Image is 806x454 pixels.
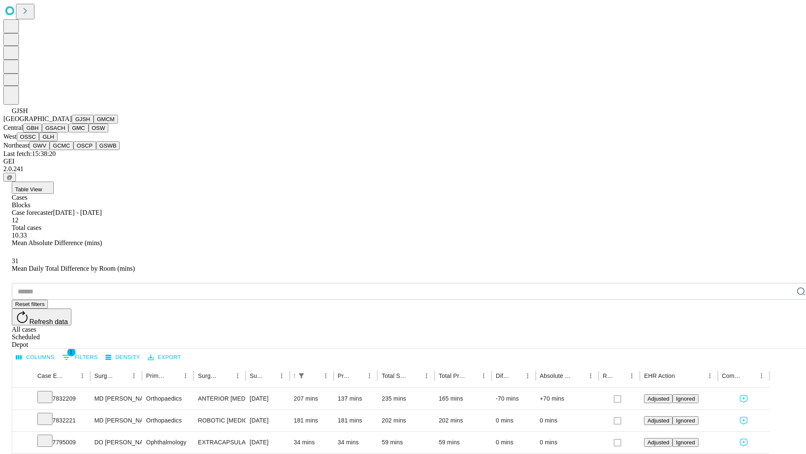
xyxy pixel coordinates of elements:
[614,370,626,382] button: Sort
[198,372,219,379] div: Surgery Name
[756,370,767,382] button: Menu
[644,416,673,425] button: Adjusted
[116,370,128,382] button: Sort
[382,432,430,453] div: 59 mins
[94,432,138,453] div: DO [PERSON_NAME]
[220,370,232,382] button: Sort
[439,432,487,453] div: 59 mins
[23,124,42,132] button: GBH
[12,107,28,114] span: GJSH
[338,432,374,453] div: 34 mins
[478,370,489,382] button: Menu
[294,388,330,409] div: 207 mins
[232,370,243,382] button: Menu
[496,388,531,409] div: -70 mins
[29,141,50,150] button: GWV
[198,432,241,453] div: EXTRACAPSULAR CATARACT REMOVAL WITH [MEDICAL_DATA]
[37,432,86,453] div: 7795009
[65,370,76,382] button: Sort
[250,410,285,431] div: [DATE]
[12,309,71,325] button: Refresh data
[338,388,374,409] div: 137 mins
[382,372,408,379] div: Total Scheduled Duration
[647,417,669,424] span: Adjusted
[647,396,669,402] span: Adjusted
[198,410,241,431] div: ROBOTIC [MEDICAL_DATA] KNEE TOTAL
[510,370,522,382] button: Sort
[540,372,572,379] div: Absolute Difference
[12,257,18,264] span: 31
[15,186,42,193] span: Table View
[496,372,509,379] div: Difference
[12,216,18,224] span: 12
[128,370,140,382] button: Menu
[94,372,115,379] div: Surgeon Name
[540,388,594,409] div: +70 mins
[522,370,534,382] button: Menu
[146,351,183,364] button: Export
[296,370,307,382] div: 1 active filter
[12,209,53,216] span: Case forecaster
[320,370,332,382] button: Menu
[12,300,48,309] button: Reset filters
[3,124,23,131] span: Central
[676,417,695,424] span: Ignored
[67,348,76,356] span: 1
[146,432,189,453] div: Ophthalmology
[68,124,88,132] button: GMC
[50,141,73,150] button: GCMC
[676,396,695,402] span: Ignored
[540,410,594,431] div: 0 mins
[352,370,364,382] button: Sort
[409,370,421,382] button: Sort
[585,370,597,382] button: Menu
[198,388,241,409] div: ANTERIOR [MEDICAL_DATA] TOTAL HIP
[146,388,189,409] div: Orthopaedics
[644,438,673,447] button: Adjusted
[37,372,64,379] div: Case Epic Id
[146,372,167,379] div: Primary Service
[3,133,17,140] span: West
[439,410,487,431] div: 202 mins
[94,115,118,124] button: GMCM
[264,370,276,382] button: Sort
[626,370,638,382] button: Menu
[16,392,29,406] button: Expand
[12,232,27,239] span: 10.33
[676,370,688,382] button: Sort
[3,165,803,173] div: 2.0.241
[382,388,430,409] div: 235 mins
[39,132,57,141] button: GLH
[14,351,57,364] button: Select columns
[364,370,375,382] button: Menu
[12,182,54,194] button: Table View
[42,124,68,132] button: GSACH
[382,410,430,431] div: 202 mins
[673,416,698,425] button: Ignored
[573,370,585,382] button: Sort
[338,372,351,379] div: Predicted In Room Duration
[296,370,307,382] button: Show filters
[540,432,594,453] div: 0 mins
[94,410,138,431] div: MD [PERSON_NAME] [PERSON_NAME] Md
[294,372,295,379] div: Scheduled In Room Duration
[73,141,96,150] button: OSCP
[60,351,100,364] button: Show filters
[3,158,803,165] div: GEI
[17,132,39,141] button: OSSC
[16,436,29,450] button: Expand
[673,438,698,447] button: Ignored
[673,394,698,403] button: Ignored
[722,372,743,379] div: Comments
[466,370,478,382] button: Sort
[294,410,330,431] div: 181 mins
[704,370,716,382] button: Menu
[89,124,109,132] button: OSW
[146,410,189,431] div: Orthopaedics
[603,372,614,379] div: Resolved in EHR
[644,372,675,379] div: EHR Action
[96,141,120,150] button: GSWB
[439,372,465,379] div: Total Predicted Duration
[103,351,142,364] button: Density
[294,432,330,453] div: 34 mins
